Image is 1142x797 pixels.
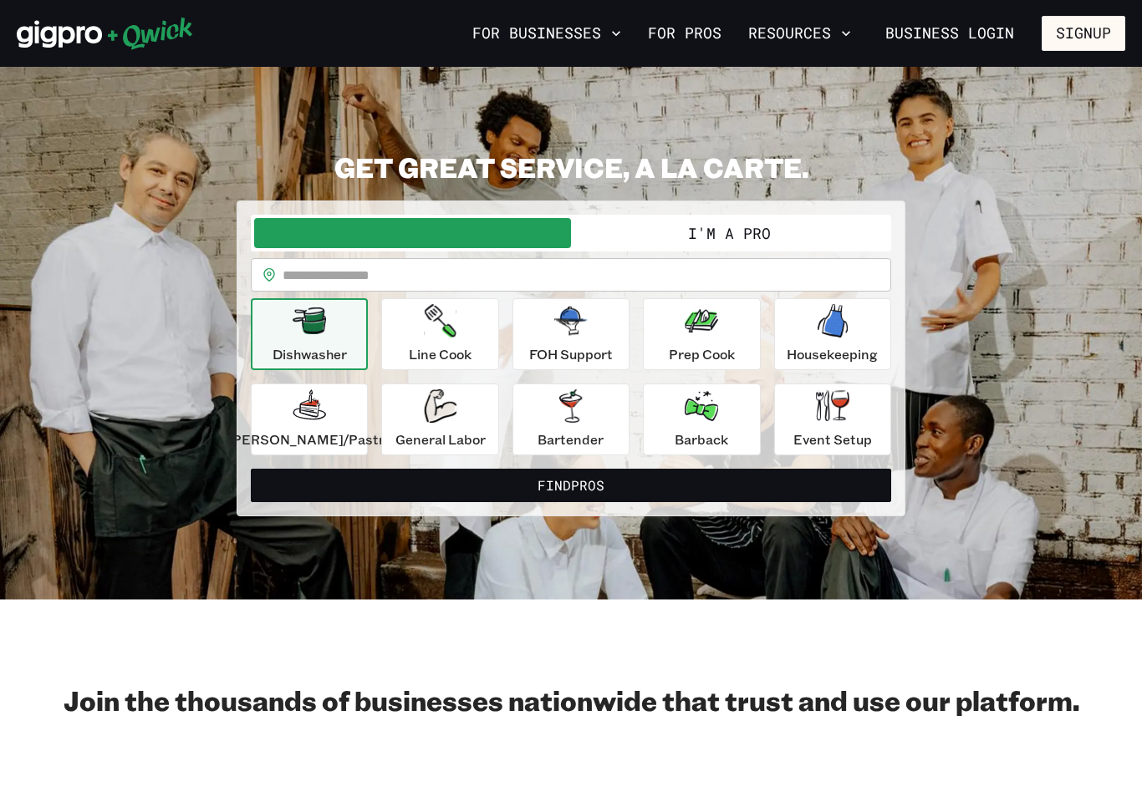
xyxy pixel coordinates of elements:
[381,298,498,370] button: Line Cook
[793,429,872,449] p: Event Setup
[251,469,891,502] button: FindPros
[643,298,760,370] button: Prep Cook
[409,344,472,364] p: Line Cook
[871,16,1028,51] a: Business Login
[742,19,858,48] button: Resources
[466,19,628,48] button: For Businesses
[512,298,630,370] button: FOH Support
[774,298,891,370] button: Housekeeping
[395,429,486,449] p: General Labor
[675,429,728,449] p: Barback
[643,383,760,455] button: Barback
[251,298,368,370] button: Dishwasher
[227,429,391,449] p: [PERSON_NAME]/Pastry
[1042,16,1125,51] button: Signup
[251,383,368,455] button: [PERSON_NAME]/Pastry
[237,150,905,184] h2: GET GREAT SERVICE, A LA CARTE.
[669,344,735,364] p: Prep Cook
[273,344,347,364] p: Dishwasher
[512,383,630,455] button: Bartender
[787,344,878,364] p: Housekeeping
[538,429,604,449] p: Bartender
[571,218,888,248] button: I'm a Pro
[774,383,891,455] button: Event Setup
[529,344,613,364] p: FOH Support
[381,383,498,455] button: General Labor
[254,218,571,248] button: I'm a Business
[17,683,1125,717] h2: Join the thousands of businesses nationwide that trust and use our platform.
[641,19,728,48] a: For Pros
